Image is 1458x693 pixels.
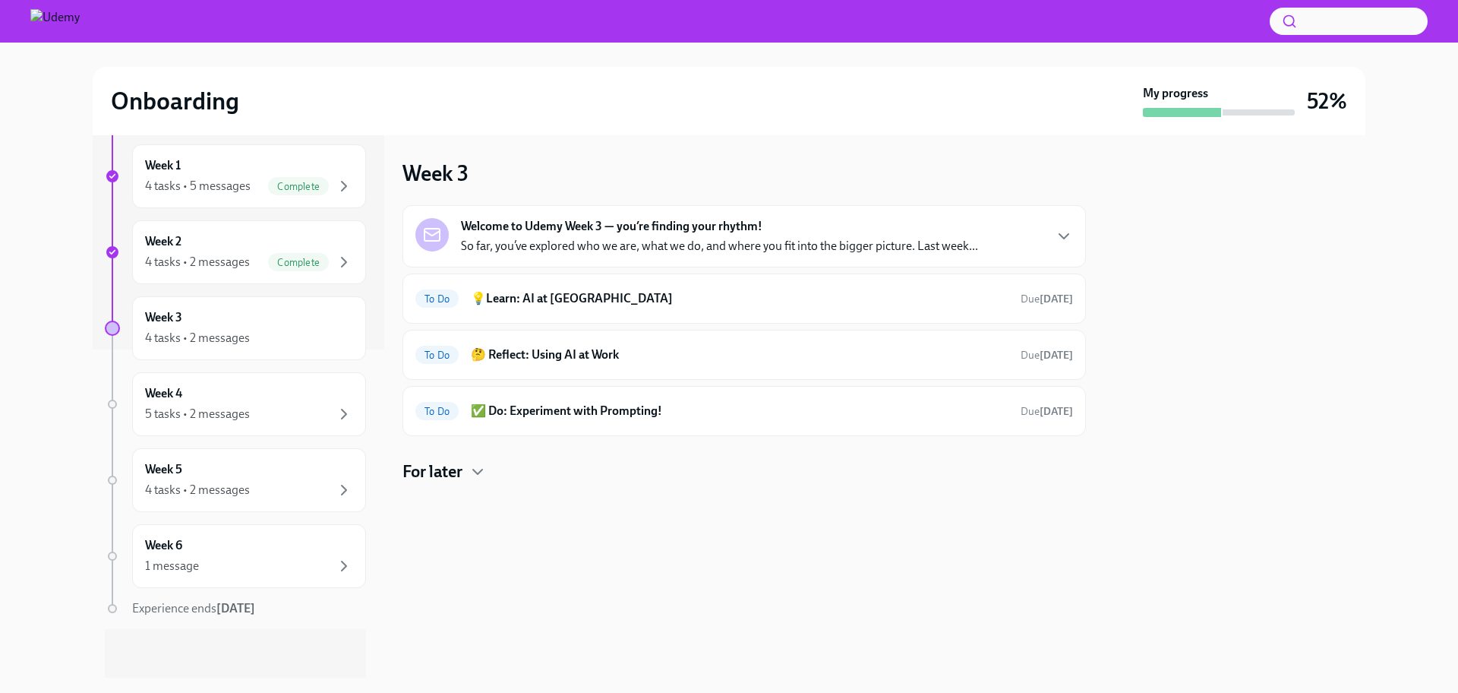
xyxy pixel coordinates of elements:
span: To Do [415,350,459,361]
strong: Welcome to Udemy Week 3 — you’re finding your rhythm! [461,218,762,235]
h6: 🤔 Reflect: Using AI at Work [471,346,1008,363]
strong: [DATE] [1040,293,1073,305]
div: For later [402,460,1086,483]
span: August 16th, 2025 13:00 [1021,292,1073,306]
span: Due [1021,405,1073,418]
div: 5 tasks • 2 messages [145,406,250,422]
a: Week 54 tasks • 2 messages [105,448,366,512]
strong: My progress [1143,85,1208,102]
strong: [DATE] [216,601,255,615]
strong: [DATE] [1040,349,1073,362]
h3: Week 3 [402,160,469,187]
p: So far, you’ve explored who we are, what we do, and where you fit into the bigger picture. Last w... [461,238,978,255]
h6: Week 1 [145,157,181,174]
div: 4 tasks • 2 messages [145,254,250,271]
h3: 52% [1307,87,1347,115]
a: To Do✅ Do: Experiment with Prompting!Due[DATE] [415,399,1073,423]
span: Complete [268,257,329,268]
a: To Do🤔 Reflect: Using AI at WorkDue[DATE] [415,343,1073,367]
span: Complete [268,181,329,192]
h2: Onboarding [111,86,239,116]
span: Experience ends [132,601,255,615]
div: 1 message [145,558,199,574]
h6: Week 4 [145,385,182,402]
h6: 💡Learn: AI at [GEOGRAPHIC_DATA] [471,290,1008,307]
strong: [DATE] [1040,405,1073,418]
span: To Do [415,293,459,305]
h6: Week 5 [145,461,182,478]
h4: For later [402,460,462,483]
a: Week 45 tasks • 2 messages [105,372,366,436]
h6: Week 6 [145,537,182,554]
a: Week 24 tasks • 2 messagesComplete [105,220,366,284]
h6: ✅ Do: Experiment with Prompting! [471,403,1008,419]
div: 4 tasks • 2 messages [145,482,250,498]
span: August 16th, 2025 13:00 [1021,348,1073,362]
div: 4 tasks • 5 messages [145,178,251,195]
a: Week 61 message [105,524,366,588]
h6: Week 2 [145,233,181,250]
span: August 16th, 2025 13:00 [1021,404,1073,419]
img: Udemy [30,9,80,33]
a: Week 14 tasks • 5 messagesComplete [105,144,366,208]
a: Week 34 tasks • 2 messages [105,296,366,360]
span: Due [1021,293,1073,305]
span: Due [1021,349,1073,362]
span: To Do [415,406,459,417]
div: 4 tasks • 2 messages [145,330,250,346]
a: To Do💡Learn: AI at [GEOGRAPHIC_DATA]Due[DATE] [415,286,1073,311]
h6: Week 3 [145,309,182,326]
